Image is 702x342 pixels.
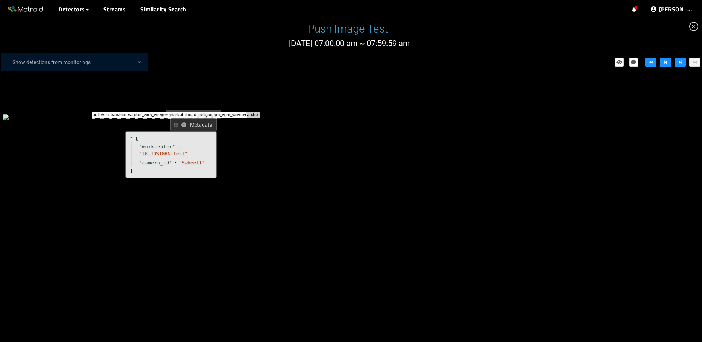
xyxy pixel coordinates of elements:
[139,144,142,149] span: "
[9,55,148,70] div: Show detections from monitorings
[645,58,656,67] button: fast-backward
[648,60,653,66] span: fast-backward
[663,60,668,66] span: step-backward
[173,144,175,149] span: "
[142,143,172,150] span: workcenter
[169,160,172,166] span: "
[199,113,233,118] span: nut_with_washer
[678,60,683,66] span: step-forward
[139,160,142,166] span: "
[170,118,217,131] button: Metadata
[140,5,186,14] a: Similarity Search
[689,58,700,67] button: fast-forward
[166,110,221,119] div: [DATE] 07:46:03 am
[177,143,180,150] span: :
[179,160,204,166] span: " 5wheel1 "
[142,159,169,166] span: camera_id
[7,4,44,15] img: Matroid logo
[103,5,126,14] a: Streams
[129,167,133,174] span: }
[58,5,85,14] span: Detectors
[135,113,169,118] span: nut_with_washer
[675,58,686,67] button: step-forward
[660,58,671,67] button: step-backward
[686,18,702,35] span: close-circle
[135,135,138,142] span: {
[92,112,126,118] span: nut_with_washer
[207,113,241,118] span: nut_with_washer
[213,113,247,118] span: nut_with_washer
[174,159,177,166] span: :
[139,151,188,156] span: " IG-JOSTGRN-Test "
